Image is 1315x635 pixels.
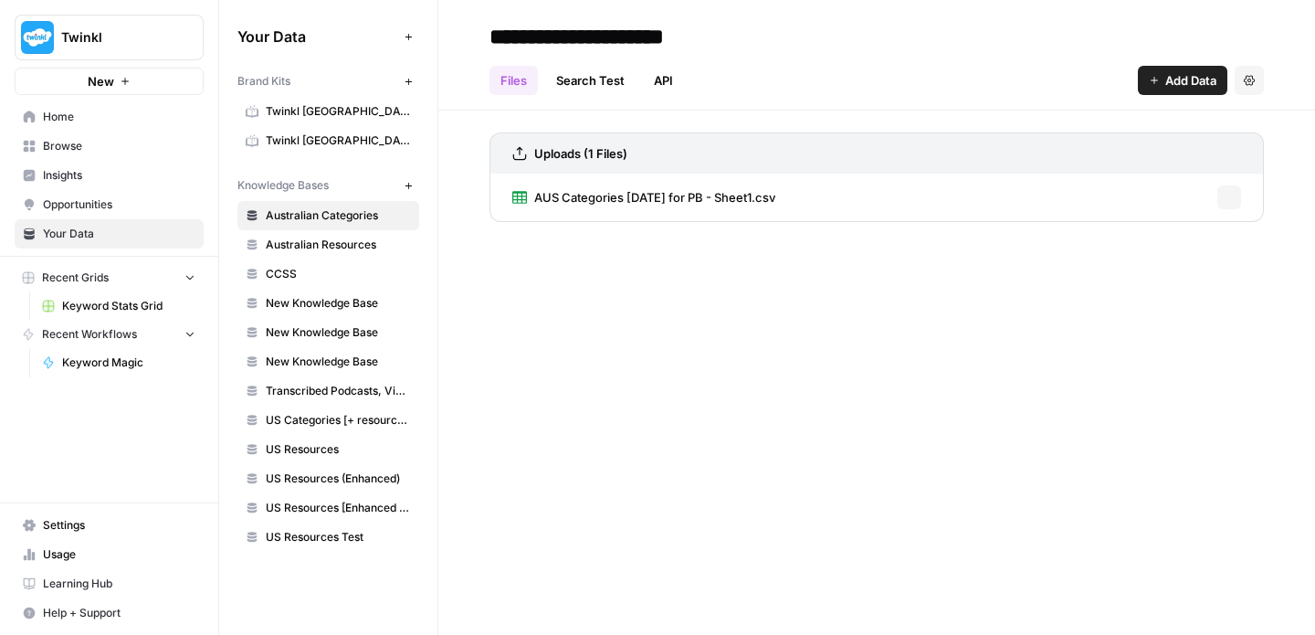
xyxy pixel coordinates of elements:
[15,68,204,95] button: New
[237,464,419,493] a: US Resources (Enhanced)
[266,529,411,545] span: US Resources Test
[266,207,411,224] span: Australian Categories
[61,28,172,47] span: Twinkl
[15,598,204,628] button: Help + Support
[237,347,419,376] a: New Knowledge Base
[266,266,411,282] span: CCSS
[237,177,329,194] span: Knowledge Bases
[88,72,114,90] span: New
[237,126,419,155] a: Twinkl [GEOGRAPHIC_DATA]
[266,132,411,149] span: Twinkl [GEOGRAPHIC_DATA]
[512,174,775,221] a: AUS Categories [DATE] for PB - Sheet1.csv
[266,412,411,429] span: US Categories [+ resource count]
[15,264,204,291] button: Recent Grids
[237,73,290,90] span: Brand Kits
[15,569,204,598] a: Learning Hub
[15,321,204,348] button: Recent Workflows
[237,493,419,523] a: US Resources [Enhanced + Review Count]
[43,226,195,242] span: Your Data
[42,326,137,343] span: Recent Workflows
[266,103,411,120] span: Twinkl [GEOGRAPHIC_DATA]
[266,354,411,370] span: New Knowledge Base
[237,376,419,406] a: Transcribed Podcasts, Videos, etc.
[42,270,109,286] span: Recent Grids
[266,500,411,516] span: US Resources [Enhanced + Review Count]
[43,138,195,154] span: Browse
[237,26,397,48] span: Your Data
[43,605,195,621] span: Help + Support
[534,188,775,206] span: AUS Categories [DATE] for PB - Sheet1.csv
[15,161,204,190] a: Insights
[15,511,204,540] a: Settings
[15,190,204,219] a: Opportunities
[545,66,636,95] a: Search Test
[43,517,195,534] span: Settings
[34,348,204,377] a: Keyword Magic
[266,471,411,487] span: US Resources (Enhanced)
[15,15,204,60] button: Workspace: Twinkl
[34,291,204,321] a: Keyword Stats Grid
[266,295,411,312] span: New Knowledge Base
[266,383,411,399] span: Transcribed Podcasts, Videos, etc.
[266,441,411,458] span: US Resources
[237,406,419,435] a: US Categories [+ resource count]
[43,576,195,592] span: Learning Hub
[237,318,419,347] a: New Knowledge Base
[1138,66,1227,95] button: Add Data
[43,546,195,563] span: Usage
[237,523,419,552] a: US Resources Test
[489,66,538,95] a: Files
[21,21,54,54] img: Twinkl Logo
[237,201,419,230] a: Australian Categories
[15,102,204,132] a: Home
[43,109,195,125] span: Home
[15,540,204,569] a: Usage
[266,237,411,253] span: Australian Resources
[266,324,411,341] span: New Knowledge Base
[43,196,195,213] span: Opportunities
[237,259,419,289] a: CCSS
[15,132,204,161] a: Browse
[237,97,419,126] a: Twinkl [GEOGRAPHIC_DATA]
[237,289,419,318] a: New Knowledge Base
[643,66,684,95] a: API
[15,219,204,249] a: Your Data
[62,355,195,371] span: Keyword Magic
[237,435,419,464] a: US Resources
[1165,71,1216,90] span: Add Data
[237,230,419,259] a: Australian Resources
[62,298,195,314] span: Keyword Stats Grid
[43,167,195,184] span: Insights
